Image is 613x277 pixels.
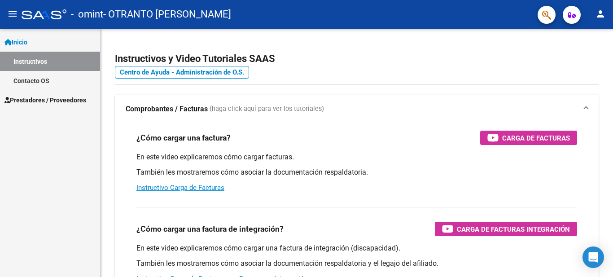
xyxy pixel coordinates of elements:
mat-expansion-panel-header: Comprobantes / Facturas (haga click aquí para ver los tutoriales) [115,95,599,123]
mat-icon: person [595,9,606,19]
span: Inicio [4,37,27,47]
span: (haga click aquí para ver los tutoriales) [210,104,324,114]
span: - OTRANTO [PERSON_NAME] [103,4,231,24]
span: - omint [71,4,103,24]
button: Carga de Facturas [480,131,577,145]
button: Carga de Facturas Integración [435,222,577,236]
h3: ¿Cómo cargar una factura de integración? [136,223,284,235]
strong: Comprobantes / Facturas [126,104,208,114]
div: Open Intercom Messenger [582,246,604,268]
p: También les mostraremos cómo asociar la documentación respaldatoria. [136,167,577,177]
p: También les mostraremos cómo asociar la documentación respaldatoria y el legajo del afiliado. [136,259,577,268]
a: Centro de Ayuda - Administración de O.S. [115,66,249,79]
h2: Instructivos y Video Tutoriales SAAS [115,50,599,67]
span: Carga de Facturas Integración [457,224,570,235]
span: Prestadores / Proveedores [4,95,86,105]
span: Carga de Facturas [502,132,570,144]
a: Instructivo Carga de Facturas [136,184,224,192]
h3: ¿Cómo cargar una factura? [136,132,231,144]
p: En este video explicaremos cómo cargar una factura de integración (discapacidad). [136,243,577,253]
p: En este video explicaremos cómo cargar facturas. [136,152,577,162]
mat-icon: menu [7,9,18,19]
